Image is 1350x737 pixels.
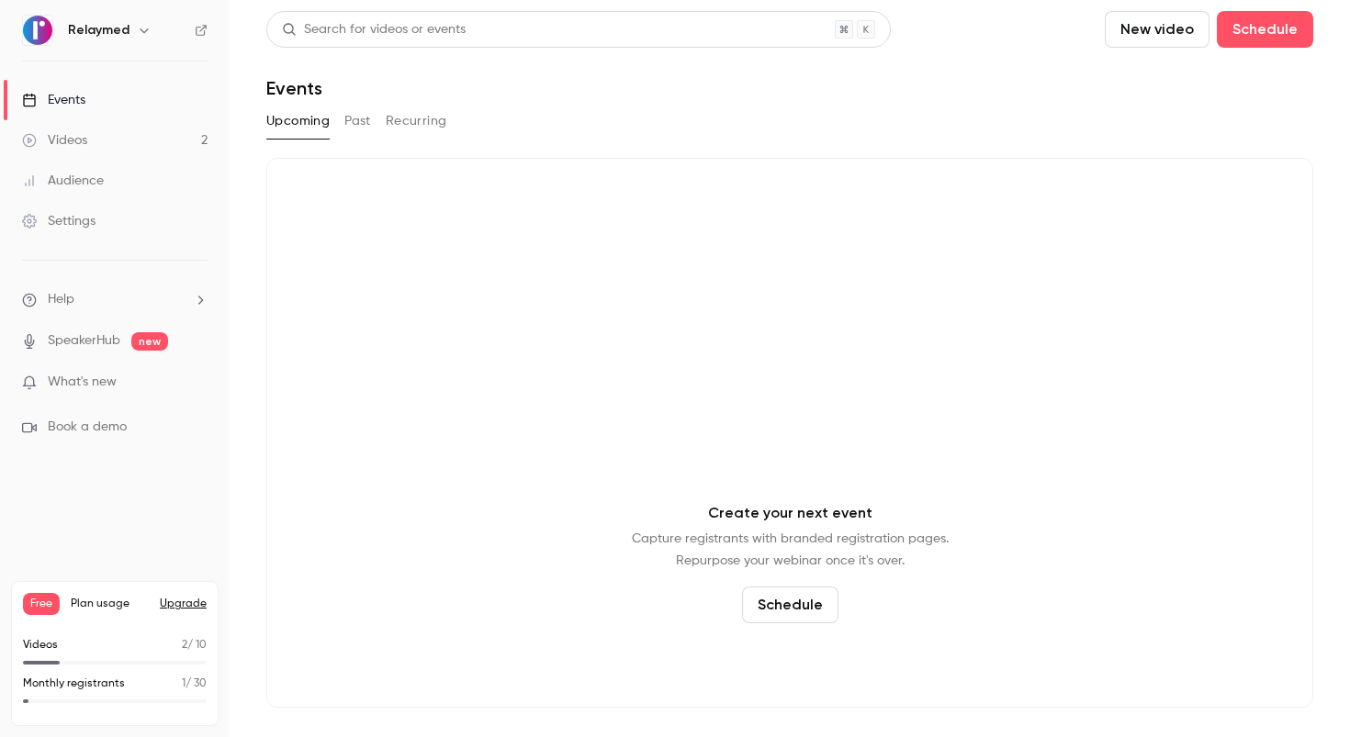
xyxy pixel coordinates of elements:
[344,106,371,136] button: Past
[742,586,838,623] button: Schedule
[48,373,117,392] span: What's new
[22,172,104,190] div: Audience
[131,332,168,351] span: new
[23,637,58,653] p: Videos
[68,21,129,39] h6: Relaymed
[22,290,208,309] li: help-dropdown-opener
[23,593,60,615] span: Free
[23,676,125,692] p: Monthly registrants
[48,290,74,309] span: Help
[182,640,187,651] span: 2
[282,20,466,39] div: Search for videos or events
[708,502,872,524] p: Create your next event
[1105,11,1209,48] button: New video
[160,597,207,611] button: Upgrade
[48,331,120,351] a: SpeakerHub
[71,597,149,611] span: Plan usage
[266,77,322,99] h1: Events
[48,418,127,437] span: Book a demo
[22,212,96,230] div: Settings
[632,528,949,572] p: Capture registrants with branded registration pages. Repurpose your webinar once it's over.
[182,676,207,692] p: / 30
[22,91,85,109] div: Events
[23,16,52,45] img: Relaymed
[182,637,207,653] p: / 10
[386,106,447,136] button: Recurring
[266,106,330,136] button: Upcoming
[22,131,87,150] div: Videos
[186,374,208,391] iframe: Noticeable Trigger
[1217,11,1313,48] button: Schedule
[182,678,186,689] span: 1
